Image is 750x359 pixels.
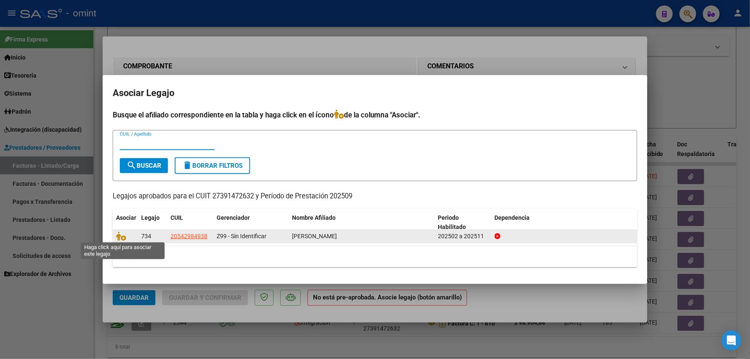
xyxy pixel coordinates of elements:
mat-icon: search [127,160,137,170]
div: Open Intercom Messenger [722,330,742,351]
button: Buscar [120,158,168,173]
span: Asociar [116,214,136,221]
datatable-header-cell: Asociar [113,209,138,237]
div: 202502 a 202511 [438,232,488,241]
div: 1 registros [113,246,637,267]
button: Borrar Filtros [175,157,250,174]
h4: Busque el afiliado correspondiente en la tabla y haga click en el ícono de la columna "Asociar". [113,109,637,120]
span: 20542984938 [171,233,207,239]
span: CUIL [171,214,183,221]
h2: Asociar Legajo [113,85,637,101]
span: 734 [141,233,151,239]
datatable-header-cell: Periodo Habilitado [435,209,491,237]
datatable-header-cell: Gerenciador [213,209,289,237]
mat-icon: delete [182,160,192,170]
p: Legajos aprobados para el CUIT 27391472632 y Período de Prestación 202509 [113,191,637,202]
datatable-header-cell: Legajo [138,209,167,237]
span: Periodo Habilitado [438,214,466,231]
span: Borrar Filtros [182,162,243,169]
span: Legajo [141,214,160,221]
span: Z99 - Sin Identificar [217,233,266,239]
datatable-header-cell: Dependencia [491,209,638,237]
span: Dependencia [495,214,530,221]
datatable-header-cell: Nombre Afiliado [289,209,435,237]
span: Nombre Afiliado [292,214,336,221]
span: Gerenciador [217,214,250,221]
span: Buscar [127,162,161,169]
datatable-header-cell: CUIL [167,209,213,237]
span: IURLEO BENJAMIN [292,233,337,239]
